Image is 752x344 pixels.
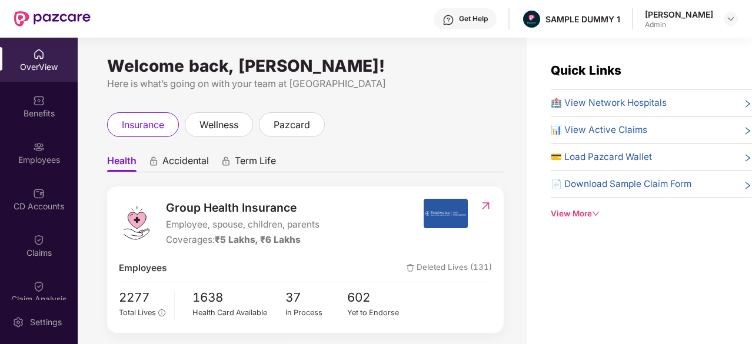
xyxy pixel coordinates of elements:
[162,155,209,172] span: Accidental
[726,14,736,24] img: svg+xml;base64,PHN2ZyBpZD0iRHJvcGRvd24tMzJ4MzIiIHhtbG5zPSJodHRwOi8vd3d3LnczLm9yZy8yMDAwL3N2ZyIgd2...
[166,233,320,247] div: Coverages:
[645,9,713,20] div: [PERSON_NAME]
[107,61,504,71] div: Welcome back, [PERSON_NAME]!
[424,199,468,228] img: insurerIcon
[551,123,647,137] span: 📊 View Active Claims
[592,210,600,218] span: down
[14,11,91,26] img: New Pazcare Logo
[107,155,137,172] span: Health
[26,316,65,328] div: Settings
[459,14,488,24] div: Get Help
[192,307,285,319] div: Health Card Available
[551,63,621,78] span: Quick Links
[33,234,45,246] img: svg+xml;base64,PHN2ZyBpZD0iQ2xhaW0iIHhtbG5zPSJodHRwOi8vd3d3LnczLm9yZy8yMDAwL3N2ZyIgd2lkdGg9IjIwIi...
[221,156,231,166] div: animation
[119,205,154,241] img: logo
[33,188,45,199] img: svg+xml;base64,PHN2ZyBpZD0iQ0RfQWNjb3VudHMiIGRhdGEtbmFtZT0iQ0QgQWNjb3VudHMiIHhtbG5zPSJodHRwOi8vd3...
[285,288,348,308] span: 37
[545,14,620,25] div: SAMPLE DUMMY 1
[551,177,691,191] span: 📄 Download Sample Claim Form
[33,280,45,292] img: svg+xml;base64,PHN2ZyBpZD0iQ2xhaW0iIHhtbG5zPSJodHRwOi8vd3d3LnczLm9yZy8yMDAwL3N2ZyIgd2lkdGg9IjIwIi...
[107,76,504,91] div: Here is what’s going on with your team at [GEOGRAPHIC_DATA]
[166,199,320,216] span: Group Health Insurance
[166,218,320,232] span: Employee, spouse, children, parents
[33,48,45,60] img: svg+xml;base64,PHN2ZyBpZD0iSG9tZSIgeG1sbnM9Imh0dHA6Ly93d3cudzMub3JnLzIwMDAvc3ZnIiB3aWR0aD0iMjAiIG...
[122,118,164,132] span: insurance
[148,156,159,166] div: animation
[407,264,414,272] img: deleteIcon
[33,95,45,106] img: svg+xml;base64,PHN2ZyBpZD0iQmVuZWZpdHMiIHhtbG5zPSJodHRwOi8vd3d3LnczLm9yZy8yMDAwL3N2ZyIgd2lkdGg9Ij...
[347,288,410,308] span: 602
[743,125,752,137] span: right
[743,98,752,110] span: right
[551,208,752,220] div: View More
[480,200,492,212] img: RedirectIcon
[119,308,156,317] span: Total Lives
[33,141,45,153] img: svg+xml;base64,PHN2ZyBpZD0iRW1wbG95ZWVzIiB4bWxucz0iaHR0cDovL3d3dy53My5vcmcvMjAwMC9zdmciIHdpZHRoPS...
[743,179,752,191] span: right
[523,11,540,28] img: Pazcare_Alternative_logo-01-01.png
[551,96,667,110] span: 🏥 View Network Hospitals
[192,288,285,308] span: 1638
[285,307,348,319] div: In Process
[645,20,713,29] div: Admin
[551,150,652,164] span: 💳 Load Pazcard Wallet
[743,152,752,164] span: right
[12,316,24,328] img: svg+xml;base64,PHN2ZyBpZD0iU2V0dGluZy0yMHgyMCIgeG1sbnM9Imh0dHA6Ly93d3cudzMub3JnLzIwMDAvc3ZnIiB3aW...
[119,288,165,308] span: 2277
[119,261,167,275] span: Employees
[407,261,492,275] span: Deleted Lives (131)
[274,118,310,132] span: pazcard
[158,309,165,316] span: info-circle
[442,14,454,26] img: svg+xml;base64,PHN2ZyBpZD0iSGVscC0zMngzMiIgeG1sbnM9Imh0dHA6Ly93d3cudzMub3JnLzIwMDAvc3ZnIiB3aWR0aD...
[235,155,276,172] span: Term Life
[199,118,238,132] span: wellness
[347,307,410,319] div: Yet to Endorse
[215,234,301,245] span: ₹5 Lakhs, ₹6 Lakhs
